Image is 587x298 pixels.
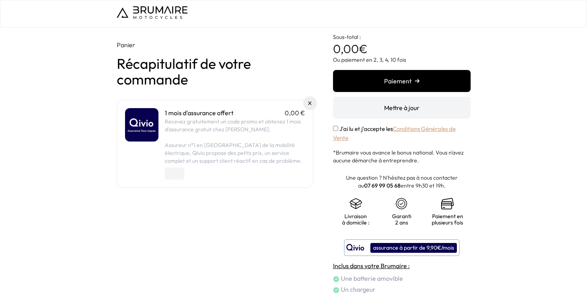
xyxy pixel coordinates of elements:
[441,197,454,210] img: credit-cards.png
[350,197,362,210] img: shipping.png
[344,239,460,256] button: assurance à partir de 9,90€/mois
[165,118,305,165] p: Recevez gratuitement un code promo et obtenez 1 mois d'assurance gratuit chez [PERSON_NAME]. Assu...
[333,125,456,142] a: Conditions Générales de Vente
[333,97,471,119] button: Mettre à jour
[370,243,457,253] div: assurance à partir de 9,90€/mois
[333,56,471,64] p: Ou paiement en 2, 3, 4, 10 fois
[117,40,313,50] p: Panier
[333,285,471,294] li: Un chargeur
[333,261,471,270] h4: Inclus dans votre Brumaire :
[308,101,312,105] img: Supprimer du panier
[117,6,188,19] img: Logo de Brumaire
[341,213,371,226] p: Livraison à domicile :
[395,197,408,210] img: certificat-de-garantie.png
[117,56,313,87] h1: Récapitulatif de votre commande
[333,274,471,283] li: Une batterie amovible
[548,261,579,290] iframe: Gorgias live chat messenger
[165,109,234,117] a: 1 mois d'assurance offert
[432,213,463,226] p: Paiement en plusieurs fois
[333,276,339,282] img: check.png
[364,182,401,189] a: 07 69 99 05 68
[386,213,417,226] p: Garanti 2 ans
[333,41,359,56] span: 0,00
[333,174,471,189] p: Une question ? N'hésitez pas à nous contacter au entre 9h30 et 19h.
[333,287,339,293] img: check.png
[285,108,305,118] p: 0,00 €
[333,70,471,92] button: Paiement
[333,33,361,40] span: Sous-total :
[125,108,158,142] img: 1 mois d'assurance offert
[346,243,364,252] img: logo qivio
[333,125,456,142] label: J'ai lu et j'accepte les
[415,79,420,83] img: right-arrow.png
[333,149,471,164] p: *Brumaire vous avance le bonus national. Vous n'avez aucune démarche à entreprendre.
[333,28,471,56] p: €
